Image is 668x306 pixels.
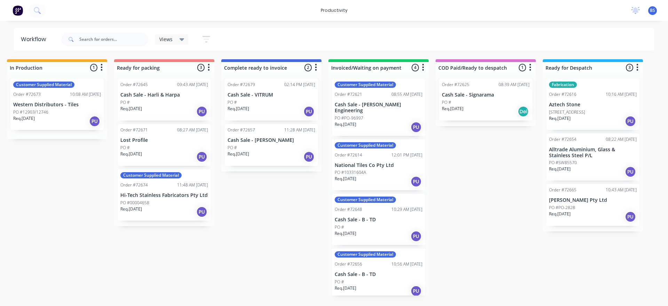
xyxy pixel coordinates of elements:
div: Customer Supplied MaterialOrder #7267310:08 AM [DATE]Western Distributors - TilesPO #12903/12746R... [10,79,104,130]
p: PO # [120,99,130,106]
div: Customer Supplied Material [13,82,74,88]
div: Order #72673 [13,91,41,98]
div: PU [303,106,315,117]
div: 12:01 PM [DATE] [391,152,422,158]
p: [STREET_ADDRESS] [549,109,585,115]
div: Order #7267902:14 PM [DATE]Cash Sale - VITRUMPO #Req.[DATE]PU [225,79,318,121]
div: Order #72679 [228,82,255,88]
div: Customer Supplied Material [335,197,396,203]
p: Req. [DATE] [335,121,356,128]
div: PU [411,231,422,242]
p: Lost Profile [120,137,208,143]
p: Req. [DATE] [549,115,571,122]
div: Order #7264509:43 AM [DATE]Cash Sale - Harli & HarpaPO #Req.[DATE]PU [118,79,211,121]
div: productivity [317,5,351,16]
div: Del [518,106,529,117]
img: Factory [13,5,23,16]
div: Order #72665 [549,187,576,193]
p: Req. [DATE] [120,206,142,212]
div: Order #72616 [549,91,576,98]
div: Customer Supplied MaterialOrder #7267411:48 AM [DATE]Hi-Tech Stainless Fabricators Pty LtdPO #000... [118,169,211,221]
div: Order #7265408:22 AM [DATE]Alltrade Aluminium, Glass & Stainless Steel P/LPO #SW85570Req.[DATE]PU [546,133,639,181]
div: PU [196,151,207,162]
input: Search for orders... [79,32,148,46]
div: Customer Supplied Material [120,172,182,178]
div: 08:27 AM [DATE] [177,127,208,133]
p: Req. [DATE] [13,115,35,122]
p: Aztech Stone [549,102,637,108]
div: Order #7267108:27 AM [DATE]Lost ProfilePO #Req.[DATE]PU [118,124,211,166]
p: Cash Sale - Signarama [442,92,530,98]
p: PO # [228,99,237,106]
div: PU [411,285,422,297]
p: PO #SW85570 [549,160,577,166]
div: Customer Supplied MaterialOrder #7261412:01 PM [DATE]National Tiles Co Pty LtdPO #10331604AReq.[D... [332,139,425,191]
div: 10:29 AM [DATE] [391,206,422,213]
div: 08:22 AM [DATE] [606,136,637,143]
p: PO # [335,224,344,230]
p: Req. [DATE] [335,230,356,237]
p: Req. [DATE] [120,151,142,157]
p: Alltrade Aluminium, Glass & Stainless Steel P/L [549,147,637,159]
p: Cash Sale - B - TD [335,217,422,223]
div: PU [411,122,422,133]
div: 10:56 AM [DATE] [391,261,422,267]
div: PU [196,206,207,217]
p: Req. [DATE] [442,106,463,112]
div: Order #72645 [120,82,148,88]
div: Order #72657 [228,127,255,133]
p: Req. [DATE] [549,211,571,217]
div: 02:14 PM [DATE] [284,82,315,88]
span: BS [650,7,655,14]
p: Req. [DATE] [335,176,356,182]
p: PO #PO-2828 [549,205,575,211]
p: PO #12903/12746 [13,109,48,115]
div: Order #7266510:43 AM [DATE][PERSON_NAME] Pty LtdPO #PO-2828Req.[DATE]PU [546,184,639,226]
p: Cash Sale - Harli & Harpa [120,92,208,98]
div: 09:43 AM [DATE] [177,82,208,88]
p: Req. [DATE] [549,166,571,172]
div: Order #7265711:28 AM [DATE]Cash Sale - [PERSON_NAME]PO #Req.[DATE]PU [225,124,318,166]
div: Workflow [21,35,49,44]
p: Req. [DATE] [228,151,249,157]
p: Hi-Tech Stainless Fabricators Pty Ltd [120,192,208,198]
div: Customer Supplied Material [335,251,396,258]
div: 08:55 AM [DATE] [391,91,422,98]
div: 10:16 AM [DATE] [606,91,637,98]
div: Order #72621 [335,91,362,98]
p: Req. [DATE] [228,106,249,112]
p: National Tiles Co Pty Ltd [335,162,422,168]
p: PO #10331604A [335,169,366,176]
div: PU [303,151,315,162]
div: Customer Supplied MaterialOrder #7265610:56 AM [DATE]Cash Sale - B - TDPO #Req.[DATE]PU [332,248,425,300]
div: PU [625,116,636,127]
span: Views [159,36,173,43]
div: Customer Supplied MaterialOrder #7262108:55 AM [DATE]Cash Sale - [PERSON_NAME] EngineeringPO #PO-... [332,79,425,136]
p: [PERSON_NAME] Pty Ltd [549,197,637,203]
div: Customer Supplied MaterialOrder #7264810:29 AM [DATE]Cash Sale - B - TDPO #Req.[DATE]PU [332,194,425,245]
div: Order #7262508:39 AM [DATE]Cash Sale - SignaramaPO #Req.[DATE]Del [439,79,532,121]
p: PO # [335,279,344,285]
div: Order #72648 [335,206,362,213]
p: PO #PO-96997 [335,115,363,121]
div: PU [411,176,422,187]
p: PO # [228,145,237,151]
div: Order #72614 [335,152,362,158]
div: Fabrication [549,82,577,88]
div: PU [89,116,100,127]
p: PO # [442,99,451,106]
div: PU [625,166,636,177]
p: PO # [120,145,130,151]
div: 11:28 AM [DATE] [284,127,315,133]
div: Customer Supplied Material [335,82,396,88]
div: FabricationOrder #7261610:16 AM [DATE]Aztech Stone[STREET_ADDRESS]Req.[DATE]PU [546,79,639,130]
p: Western Distributors - Tiles [13,102,101,108]
div: Customer Supplied Material [335,142,396,148]
div: 10:08 AM [DATE] [70,91,101,98]
p: Cash Sale - [PERSON_NAME] Engineering [335,102,422,114]
div: 08:39 AM [DATE] [499,82,530,88]
p: PO #00004658 [120,200,149,206]
div: Order #72671 [120,127,148,133]
div: Order #72674 [120,182,148,188]
div: PU [196,106,207,117]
